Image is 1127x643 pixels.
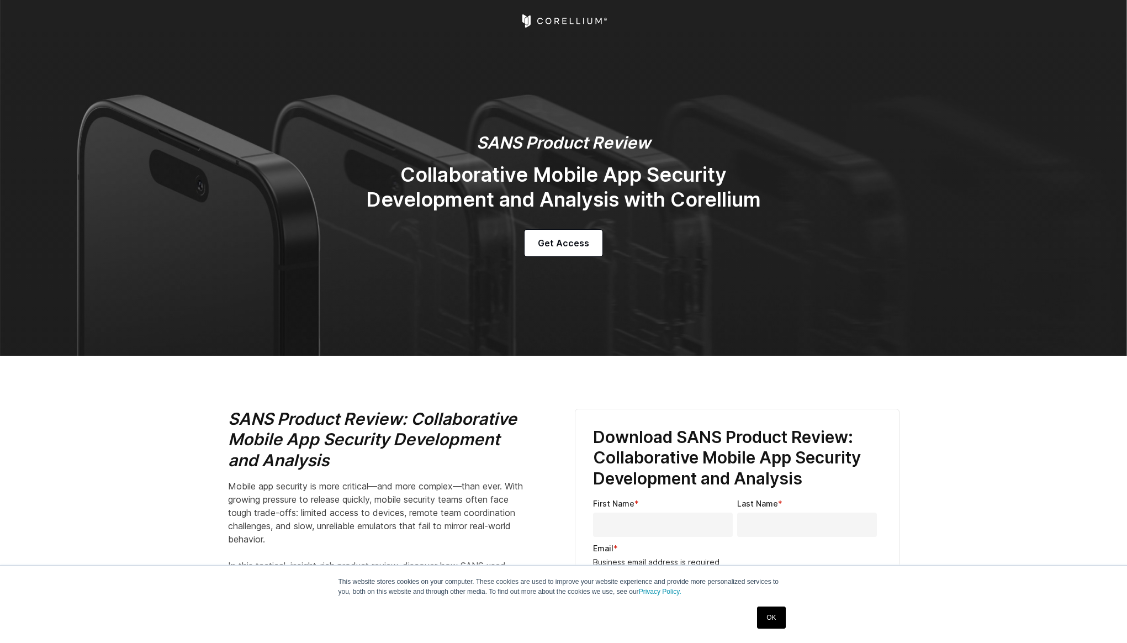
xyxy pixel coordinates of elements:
i: SANS Product Review: Collaborative Mobile App Security Development and Analysis [228,409,517,470]
legend: Business email address is required [593,557,881,567]
a: OK [757,607,785,629]
p: Mobile app security is more critical—and more complex—than ever. With growing pressure to release... [228,479,526,612]
span: Get Access [538,236,589,250]
p: This website stores cookies on your computer. These cookies are used to improve your website expe... [338,577,789,597]
h3: Download SANS Product Review: Collaborative Mobile App Security Development and Analysis [593,427,881,489]
em: SANS Product Review [477,133,650,152]
span: First Name [593,499,634,508]
a: Privacy Policy. [639,588,681,595]
a: Corellium Home [520,14,607,28]
span: Email [593,544,613,553]
a: Get Access [525,230,602,256]
span: Last Name [737,499,778,508]
h2: Collaborative Mobile App Security Development and Analysis with Corellium [343,162,785,212]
